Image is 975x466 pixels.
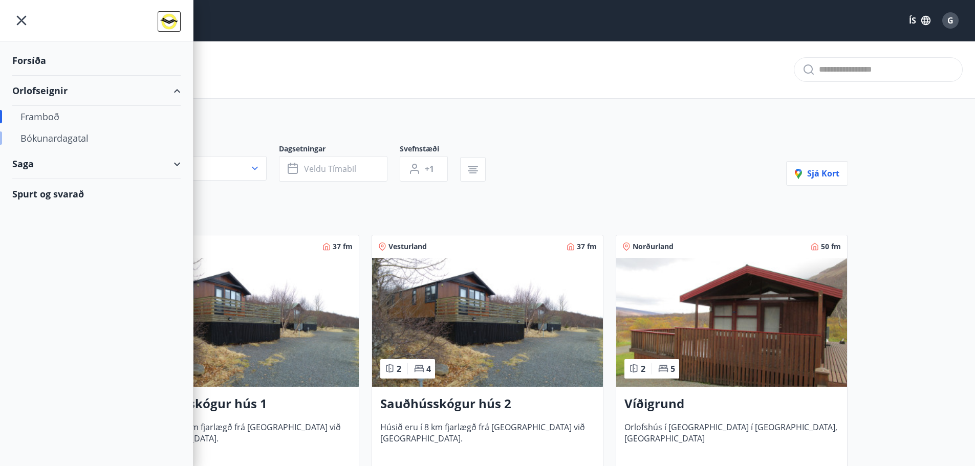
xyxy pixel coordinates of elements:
[400,144,460,156] span: Svefnstæði
[670,363,675,374] span: 5
[279,156,387,182] button: Veldu tímabil
[786,161,848,186] button: Sjá kort
[947,15,954,26] span: G
[388,241,427,252] span: Vesturland
[12,179,181,209] div: Spurt og svarað
[641,363,645,374] span: 2
[333,241,353,252] span: 37 fm
[12,76,181,106] div: Orlofseignir
[372,258,603,387] img: Paella dish
[127,156,267,181] button: Allt
[425,163,434,174] span: +1
[624,395,839,413] h3: Víðigrund
[903,11,936,30] button: ÍS
[12,149,181,179] div: Saga
[821,241,841,252] span: 50 fm
[577,241,597,252] span: 37 fm
[127,144,279,156] span: Svæði
[426,363,431,374] span: 4
[20,127,172,149] div: Bókunardagatal
[304,163,356,174] span: Veldu tímabil
[128,258,359,387] img: Paella dish
[136,395,351,413] h3: Sauðhússkógur hús 1
[795,168,839,179] span: Sjá kort
[633,241,674,252] span: Norðurland
[380,395,595,413] h3: Sauðhússkógur hús 2
[400,156,448,182] button: +1
[12,46,181,76] div: Forsíða
[938,8,963,33] button: G
[136,421,351,455] span: Húsið eru í 8 km fjarlægð frá [GEOGRAPHIC_DATA] við [GEOGRAPHIC_DATA].
[158,11,181,32] img: union_logo
[279,144,400,156] span: Dagsetningar
[20,106,172,127] div: Framboð
[616,258,847,387] img: Paella dish
[624,421,839,455] span: Orlofshús í [GEOGRAPHIC_DATA] í [GEOGRAPHIC_DATA], [GEOGRAPHIC_DATA]
[12,11,31,30] button: menu
[380,421,595,455] span: Húsið eru í 8 km fjarlægð frá [GEOGRAPHIC_DATA] við [GEOGRAPHIC_DATA].
[397,363,401,374] span: 2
